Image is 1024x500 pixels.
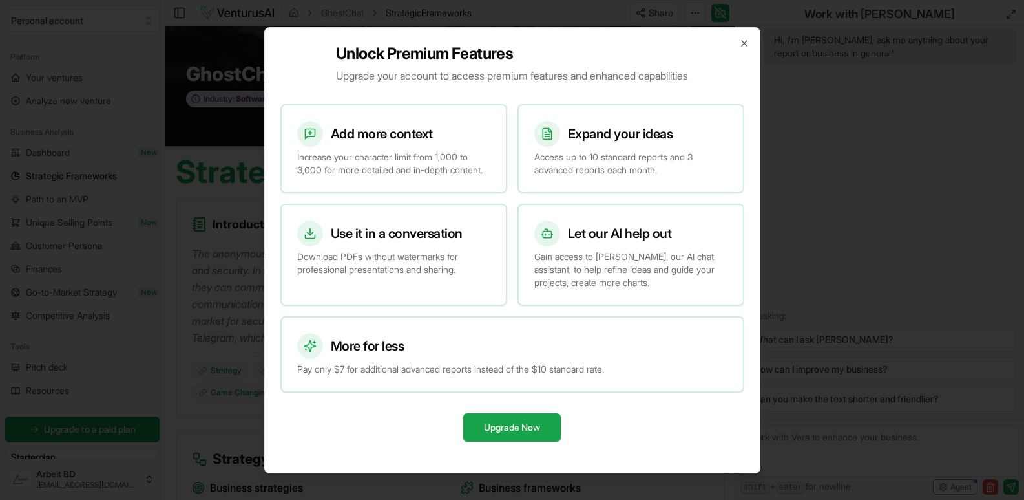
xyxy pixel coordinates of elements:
p: Download PDFs without watermarks for professional presentations and sharing. [297,250,490,276]
p: Increase your character limit from 1,000 to 3,000 for more detailed and in-depth content. [297,151,490,177]
button: Upgrade Now [463,413,561,442]
h3: More for less [331,337,404,355]
p: Access up to 10 standard reports and 3 advanced reports each month. [534,151,727,177]
p: Pay only $7 for additional advanced reports instead of the $10 standard rate. [297,363,727,376]
h2: Unlock Premium Features [336,43,688,64]
h3: Use it in a conversation [331,224,463,243]
h3: Expand your ideas [568,125,673,143]
p: Gain access to [PERSON_NAME], our AI chat assistant, to help refine ideas and guide your projects... [534,250,727,289]
h3: Let our AI help out [568,224,672,243]
p: Upgrade your account to access premium features and enhanced capabilities [336,68,688,83]
h3: Add more context [331,125,433,143]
